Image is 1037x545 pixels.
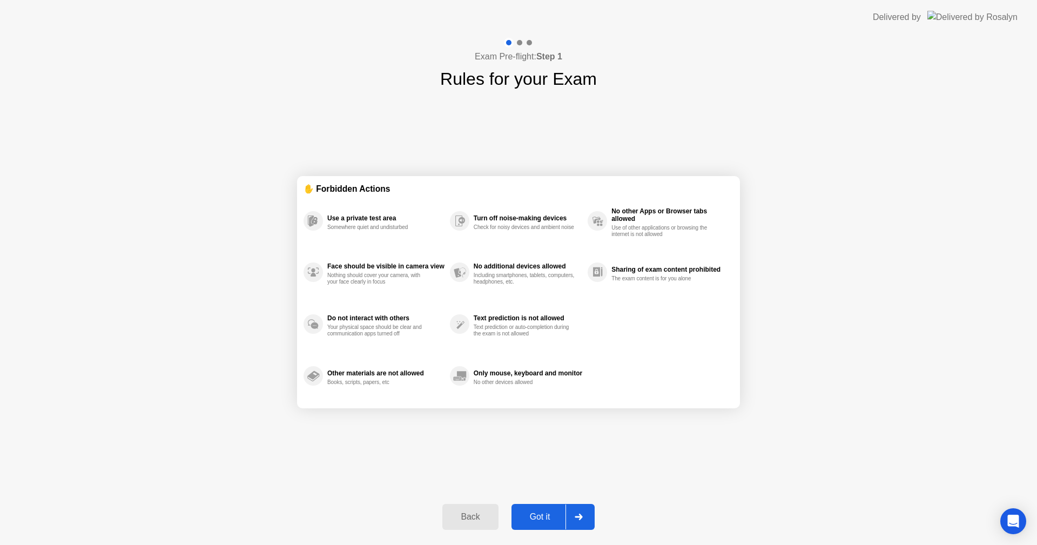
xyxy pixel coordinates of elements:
[536,52,562,61] b: Step 1
[474,379,576,386] div: No other devices allowed
[474,214,582,222] div: Turn off noise-making devices
[304,183,733,195] div: ✋ Forbidden Actions
[327,324,429,337] div: Your physical space should be clear and communication apps turned off
[474,263,582,270] div: No additional devices allowed
[511,504,595,530] button: Got it
[1000,508,1026,534] div: Open Intercom Messenger
[327,224,429,231] div: Somewhere quiet and undisturbed
[927,11,1018,23] img: Delivered by Rosalyn
[475,50,562,63] h4: Exam Pre-flight:
[327,314,445,322] div: Do not interact with others
[611,266,728,273] div: Sharing of exam content prohibited
[474,314,582,322] div: Text prediction is not allowed
[440,66,597,92] h1: Rules for your Exam
[446,512,495,522] div: Back
[474,224,576,231] div: Check for noisy devices and ambient noise
[442,504,498,530] button: Back
[611,225,713,238] div: Use of other applications or browsing the internet is not allowed
[474,324,576,337] div: Text prediction or auto-completion during the exam is not allowed
[474,369,582,377] div: Only mouse, keyboard and monitor
[611,207,728,223] div: No other Apps or Browser tabs allowed
[327,369,445,377] div: Other materials are not allowed
[327,263,445,270] div: Face should be visible in camera view
[327,379,429,386] div: Books, scripts, papers, etc
[873,11,921,24] div: Delivered by
[327,272,429,285] div: Nothing should cover your camera, with your face clearly in focus
[474,272,576,285] div: Including smartphones, tablets, computers, headphones, etc.
[611,275,713,282] div: The exam content is for you alone
[515,512,565,522] div: Got it
[327,214,445,222] div: Use a private test area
